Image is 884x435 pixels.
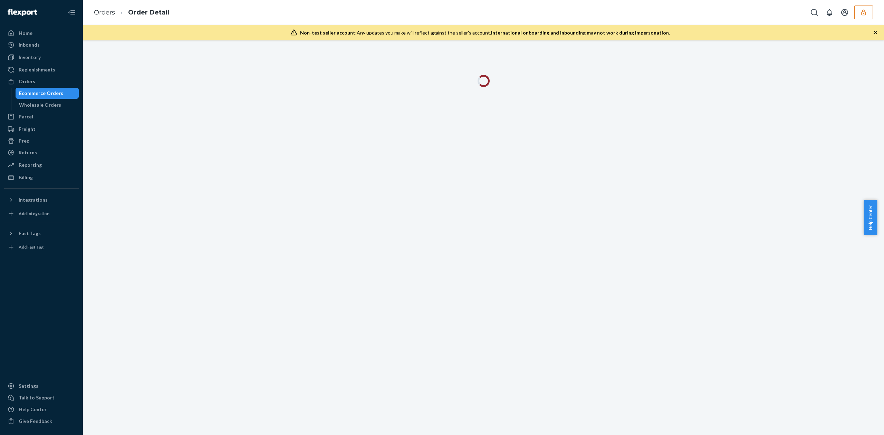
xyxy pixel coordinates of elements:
[19,137,29,144] div: Prep
[88,2,175,23] ol: breadcrumbs
[491,30,670,36] span: International onboarding and inbounding may not work during impersonation.
[19,383,38,389] div: Settings
[807,6,821,19] button: Open Search Box
[19,406,47,413] div: Help Center
[19,162,42,168] div: Reporting
[4,111,79,122] a: Parcel
[838,6,852,19] button: Open account menu
[65,6,79,19] button: Close Navigation
[19,394,55,401] div: Talk to Support
[4,194,79,205] button: Integrations
[4,147,79,158] a: Returns
[19,54,41,61] div: Inventory
[4,392,79,403] button: Talk to Support
[4,208,79,219] a: Add Integration
[19,90,63,97] div: Ecommerce Orders
[128,9,169,16] a: Order Detail
[19,113,33,120] div: Parcel
[4,404,79,415] a: Help Center
[4,159,79,171] a: Reporting
[4,228,79,239] button: Fast Tags
[8,9,37,16] img: Flexport logo
[19,174,33,181] div: Billing
[4,124,79,135] a: Freight
[4,76,79,87] a: Orders
[19,126,36,133] div: Freight
[4,64,79,75] a: Replenishments
[19,66,55,73] div: Replenishments
[19,149,37,156] div: Returns
[19,101,61,108] div: Wholesale Orders
[823,6,836,19] button: Open notifications
[19,41,40,48] div: Inbounds
[19,230,41,237] div: Fast Tags
[4,52,79,63] a: Inventory
[4,172,79,183] a: Billing
[4,135,79,146] a: Prep
[4,242,79,253] a: Add Fast Tag
[300,29,670,36] div: Any updates you make will reflect against the seller's account.
[4,28,79,39] a: Home
[19,78,35,85] div: Orders
[19,30,32,37] div: Home
[16,99,79,110] a: Wholesale Orders
[19,418,52,425] div: Give Feedback
[19,211,49,216] div: Add Integration
[864,200,877,235] button: Help Center
[19,196,48,203] div: Integrations
[300,30,357,36] span: Non-test seller account:
[16,88,79,99] a: Ecommerce Orders
[4,39,79,50] a: Inbounds
[4,380,79,391] a: Settings
[19,244,44,250] div: Add Fast Tag
[4,416,79,427] button: Give Feedback
[94,9,115,16] a: Orders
